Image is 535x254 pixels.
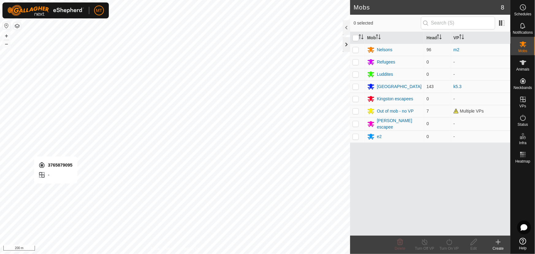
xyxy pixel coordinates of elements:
span: Schedules [514,12,531,16]
img: Gallagher Logo [7,5,84,16]
button: + [3,32,10,40]
span: 0 [426,121,429,126]
p-sorticon: Activate to sort [376,35,381,40]
a: Privacy Policy [151,246,174,252]
td: - [451,93,510,105]
div: - [38,171,72,179]
span: Mobs [518,49,527,53]
span: 7 [426,109,429,114]
a: Help [511,235,535,252]
span: 0 [426,60,429,64]
td: - [451,56,510,68]
span: Notifications [513,31,533,34]
div: Edit [461,246,486,251]
div: Nelsons [377,47,393,53]
div: Out of mob - no VP [377,108,414,114]
a: Contact Us [181,246,199,252]
span: 143 [426,84,434,89]
span: 8 [501,3,504,12]
td: - [451,68,510,80]
span: Animals [516,67,529,71]
span: 0 selected [354,20,421,26]
span: 0 [426,72,429,77]
th: Head [424,32,451,44]
span: Heatmap [515,160,530,163]
p-sorticon: Activate to sort [359,35,364,40]
div: Refugees [377,59,396,65]
div: [PERSON_NAME] escapee [377,117,422,130]
span: 0 [426,96,429,101]
span: Delete [395,246,406,251]
button: Map Layers [13,22,21,30]
div: Turn Off VP [412,246,437,251]
div: 3765879095 [38,161,72,169]
div: e2 [377,133,382,140]
div: Luddites [377,71,393,78]
th: Mob [365,32,424,44]
span: Multiple VPs [453,109,484,114]
span: 0 [426,134,429,139]
td: - [451,117,510,130]
p-sorticon: Activate to sort [437,35,442,40]
button: – [3,40,10,48]
a: m2 [453,47,459,52]
span: 96 [426,47,431,52]
div: [GEOGRAPHIC_DATA] [377,83,422,90]
span: Help [519,246,527,250]
div: Kingston escapees [377,96,413,102]
a: k5.3 [453,84,461,89]
th: VP [451,32,510,44]
button: Reset Map [3,22,10,29]
h2: Mobs [354,4,501,11]
span: Status [518,123,528,126]
span: MT [96,7,102,14]
p-sorticon: Activate to sort [459,35,464,40]
input: Search (S) [421,17,495,29]
div: Create [486,246,510,251]
span: Neckbands [514,86,532,90]
span: VPs [519,104,526,108]
td: - [451,130,510,143]
span: Infra [519,141,526,145]
div: Turn On VP [437,246,461,251]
